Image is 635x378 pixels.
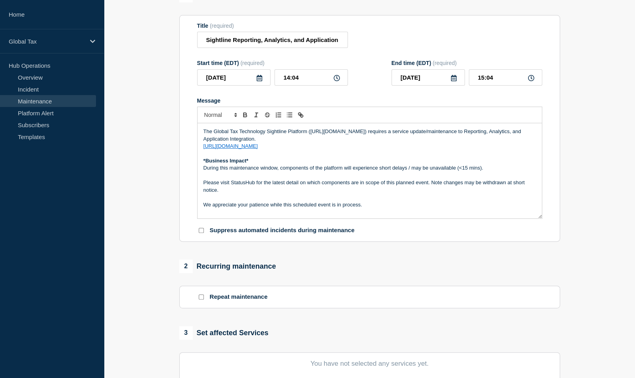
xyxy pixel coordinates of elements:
[203,158,248,164] strong: *Business Impact*
[274,69,348,86] input: HH:MM
[203,143,258,149] a: [URL][DOMAIN_NAME]
[197,23,348,29] div: Title
[295,110,306,120] button: Toggle link
[262,110,273,120] button: Toggle strikethrough text
[273,110,284,120] button: Toggle ordered list
[240,110,251,120] button: Toggle bold text
[197,32,348,48] input: Title
[469,69,542,86] input: HH:MM
[197,69,270,86] input: YYYY-MM-DD
[203,201,536,208] p: We appreciate your patience while this scheduled event is in process.
[210,293,268,301] p: Repeat maintenance
[197,60,348,66] div: Start time (EDT)
[391,69,465,86] input: YYYY-MM-DD
[203,179,536,194] p: Please visit StatusHub for the latest detail on which components are in scope of this planned eve...
[198,123,542,218] div: Message
[201,110,240,120] span: Font size
[179,326,193,340] span: 3
[179,260,193,273] span: 2
[9,38,85,45] p: Global Tax
[251,110,262,120] button: Toggle italic text
[179,260,276,273] div: Recurring maintenance
[197,97,542,104] div: Message
[203,128,536,143] p: The Global Tax Technology Sightline Platform ([URL][DOMAIN_NAME]) requires a service update/maint...
[433,60,457,66] span: (required)
[210,227,355,234] p: Suppress automated incidents during maintenance
[203,164,536,172] p: During this maintenance window, components of the platform will experience short delays / may be ...
[240,60,265,66] span: (required)
[210,23,234,29] span: (required)
[199,294,204,300] input: Repeat maintenance
[391,60,542,66] div: End time (EDT)
[197,360,542,368] p: You have not selected any services yet.
[179,326,269,340] div: Set affected Services
[199,228,204,233] input: Suppress automated incidents during maintenance
[284,110,295,120] button: Toggle bulleted list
